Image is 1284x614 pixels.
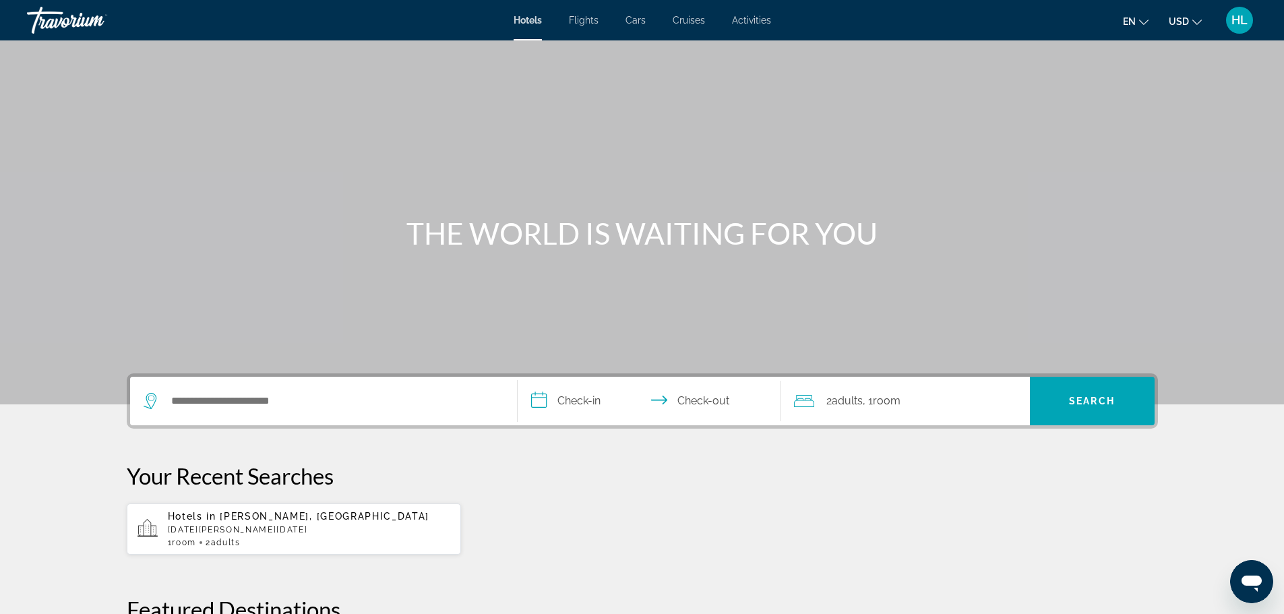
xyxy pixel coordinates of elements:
iframe: Bouton de lancement de la fenêtre de messagerie [1230,560,1273,603]
span: [PERSON_NAME], [GEOGRAPHIC_DATA] [220,511,429,522]
button: Change language [1123,11,1149,31]
span: Search [1069,396,1115,406]
span: 2 [206,538,241,547]
a: Cars [625,15,646,26]
span: 1 [168,538,196,547]
span: , 1 [863,392,900,410]
button: User Menu [1222,6,1257,34]
p: Your Recent Searches [127,462,1158,489]
p: [DATE][PERSON_NAME][DATE] [168,525,451,534]
button: Hotels in [PERSON_NAME], [GEOGRAPHIC_DATA][DATE][PERSON_NAME][DATE]1Room2Adults [127,503,462,555]
button: Select check in and out date [518,377,781,425]
button: Search [1030,377,1155,425]
input: Search hotel destination [170,391,497,411]
div: Search widget [130,377,1155,425]
span: Hotels in [168,511,216,522]
span: HL [1231,13,1248,27]
a: Cruises [673,15,705,26]
a: Activities [732,15,771,26]
h1: THE WORLD IS WAITING FOR YOU [390,216,895,251]
button: Change currency [1169,11,1202,31]
a: Travorium [27,3,162,38]
span: Room [873,394,900,407]
span: en [1123,16,1136,27]
span: USD [1169,16,1189,27]
button: Travelers: 2 adults, 0 children [781,377,1030,425]
span: 2 [826,392,863,410]
a: Flights [569,15,599,26]
span: Adults [211,538,241,547]
a: Hotels [514,15,542,26]
span: Room [172,538,196,547]
span: Adults [832,394,863,407]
